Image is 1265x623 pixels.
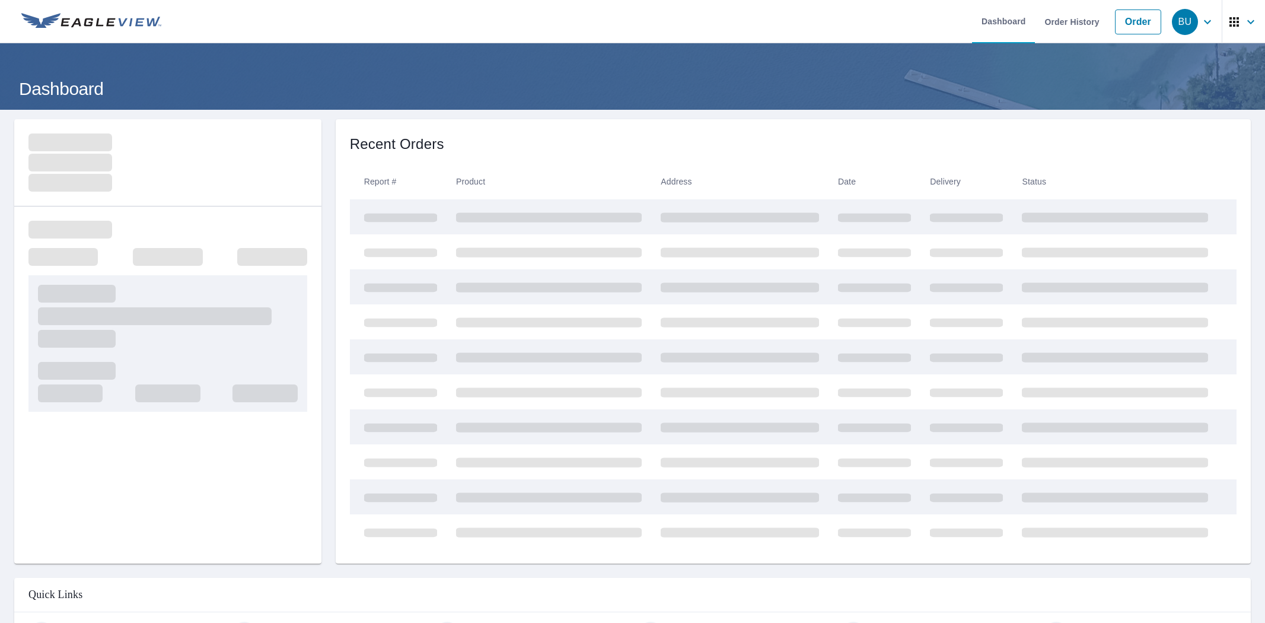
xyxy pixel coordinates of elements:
[350,133,444,155] p: Recent Orders
[28,587,1237,602] p: Quick Links
[1172,9,1198,35] div: BU
[21,13,161,31] img: EV Logo
[1115,9,1161,34] a: Order
[1012,164,1218,199] th: Status
[829,164,920,199] th: Date
[14,77,1251,101] h1: Dashboard
[651,164,829,199] th: Address
[350,164,447,199] th: Report #
[447,164,651,199] th: Product
[920,164,1012,199] th: Delivery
